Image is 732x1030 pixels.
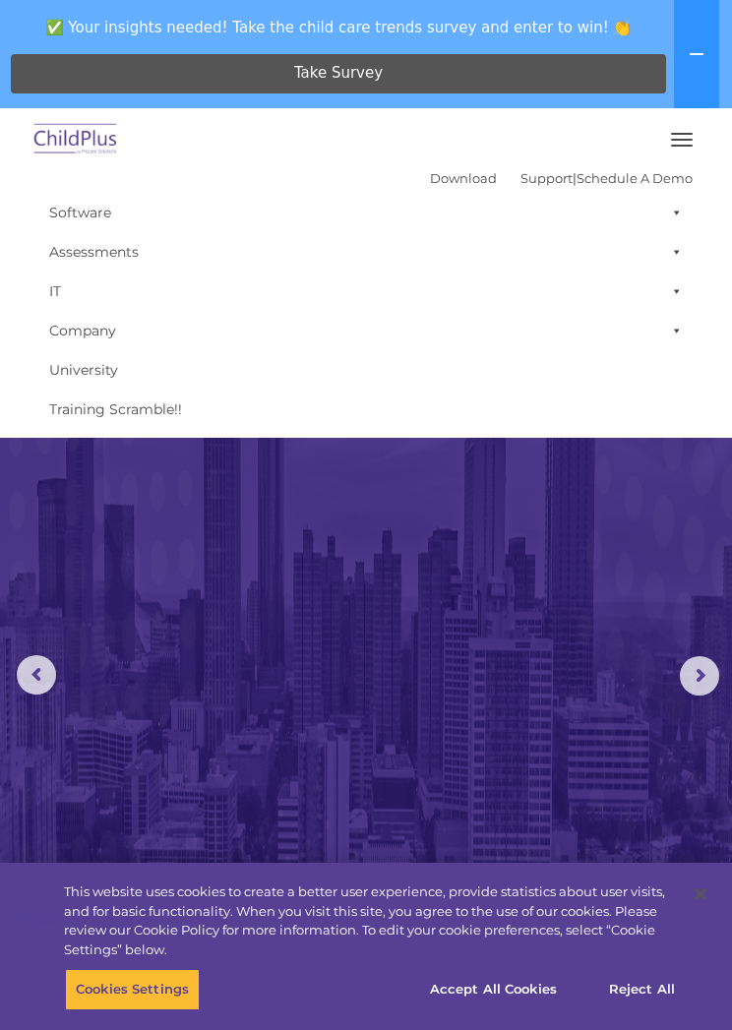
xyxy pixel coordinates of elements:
[39,350,693,390] a: University
[580,969,703,1010] button: Reject All
[11,54,666,93] a: Take Survey
[39,272,693,311] a: IT
[30,117,122,163] img: ChildPlus by Procare Solutions
[39,390,693,429] a: Training Scramble!!
[39,232,693,272] a: Assessments
[679,873,722,916] button: Close
[430,170,693,186] font: |
[65,969,200,1010] button: Cookies Settings
[39,311,693,350] a: Company
[577,170,693,186] a: Schedule A Demo
[294,56,383,91] span: Take Survey
[64,882,680,959] div: This website uses cookies to create a better user experience, provide statistics about user visit...
[520,170,573,186] a: Support
[430,170,497,186] a: Download
[8,8,670,46] span: ✅ Your insights needed! Take the child care trends survey and enter to win! 👏
[39,193,693,232] a: Software
[419,969,568,1010] button: Accept All Cookies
